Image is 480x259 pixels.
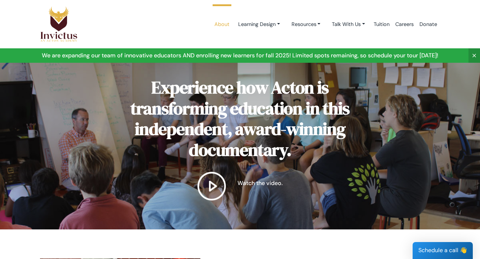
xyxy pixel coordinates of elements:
p: Watch the video. [237,179,283,188]
a: Donate [417,9,440,40]
a: Careers [392,9,417,40]
a: About [212,9,232,40]
div: Schedule a call 👋 [413,242,473,259]
h2: Experience how Acton is transforming education in this independent, award-winning documentary. [108,77,372,160]
a: Watch the video. [108,172,372,201]
img: play button [197,172,226,201]
a: Tuition [371,9,392,40]
a: Learning Design [232,18,286,31]
a: Resources [286,18,326,31]
a: Talk With Us [326,18,371,31]
img: Logo [40,6,77,42]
